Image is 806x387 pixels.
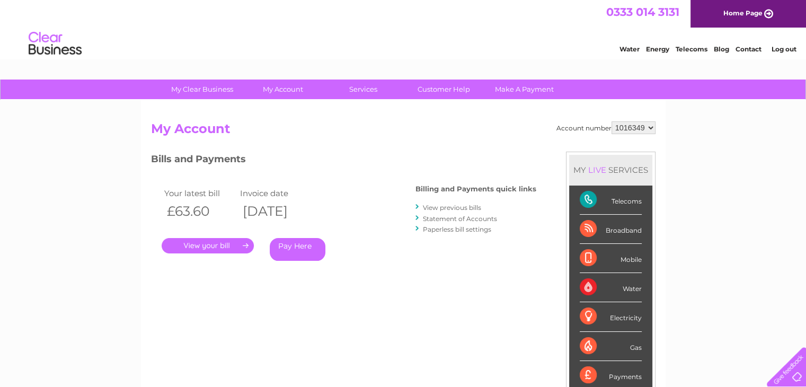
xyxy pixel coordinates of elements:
[676,45,707,53] a: Telecoms
[237,186,314,200] td: Invoice date
[606,5,679,19] a: 0333 014 3131
[580,332,642,361] div: Gas
[646,45,669,53] a: Energy
[423,225,491,233] a: Paperless bill settings
[580,215,642,244] div: Broadband
[239,80,326,99] a: My Account
[714,45,729,53] a: Blog
[556,121,656,134] div: Account number
[423,215,497,223] a: Statement of Accounts
[586,165,608,175] div: LIVE
[580,302,642,331] div: Electricity
[423,204,481,212] a: View previous bills
[569,155,652,185] div: MY SERVICES
[151,152,536,170] h3: Bills and Payments
[771,45,796,53] a: Log out
[162,238,254,253] a: .
[153,6,654,51] div: Clear Business is a trading name of Verastar Limited (registered in [GEOGRAPHIC_DATA] No. 3667643...
[736,45,761,53] a: Contact
[481,80,568,99] a: Make A Payment
[158,80,246,99] a: My Clear Business
[162,186,238,200] td: Your latest bill
[320,80,407,99] a: Services
[237,200,314,222] th: [DATE]
[619,45,640,53] a: Water
[270,238,325,261] a: Pay Here
[162,200,238,222] th: £63.60
[400,80,488,99] a: Customer Help
[580,273,642,302] div: Water
[415,185,536,193] h4: Billing and Payments quick links
[151,121,656,142] h2: My Account
[580,186,642,215] div: Telecoms
[580,244,642,273] div: Mobile
[28,28,82,60] img: logo.png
